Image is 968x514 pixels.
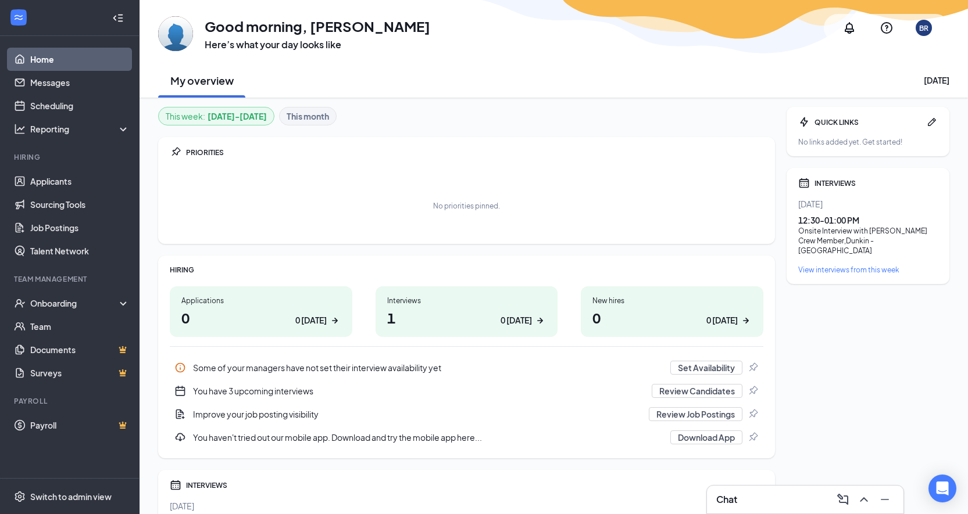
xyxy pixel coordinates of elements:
div: No links added yet. Get started! [798,137,938,147]
svg: Pin [747,362,759,373]
a: DownloadYou haven't tried out our mobile app. Download and try the mobile app here...Download AppPin [170,426,763,449]
div: New hires [592,296,752,305]
div: Switch to admin view [30,491,112,502]
svg: Analysis [14,123,26,135]
a: Talent Network [30,239,130,263]
div: 0 [DATE] [295,314,327,326]
b: This month [287,110,329,123]
div: You have 3 upcoming interviews [170,379,763,402]
button: Review Job Postings [649,407,742,421]
div: No priorities pinned. [433,201,500,211]
div: You haven't tried out our mobile app. Download and try the mobile app here... [193,432,663,443]
div: BR [919,23,928,33]
div: HIRING [170,265,763,275]
svg: Calendar [798,177,810,189]
div: Team Management [14,274,127,284]
a: View interviews from this week [798,265,938,275]
div: INTERVIEWS [815,178,938,188]
a: Sourcing Tools [30,193,130,216]
svg: Calendar [170,479,181,491]
div: Some of your managers have not set their interview availability yet [193,362,663,373]
svg: ComposeMessage [836,493,850,506]
div: Open Intercom Messenger [928,475,956,502]
svg: ChevronUp [857,493,871,506]
svg: Bolt [798,116,810,128]
svg: ArrowRight [534,315,546,326]
button: Review Candidates [652,384,742,398]
svg: Pin [170,146,181,158]
svg: WorkstreamLogo [13,12,24,23]
a: New hires00 [DATE]ArrowRight [581,286,763,337]
h1: 1 [387,308,546,328]
svg: Collapse [112,12,124,24]
div: Payroll [14,396,127,406]
div: Applications [181,296,341,305]
svg: DocumentAdd [174,408,186,420]
svg: Pin [747,408,759,420]
div: Hiring [14,152,127,162]
div: Crew Member , Dunkin - [GEOGRAPHIC_DATA] [798,236,938,256]
div: Some of your managers have not set their interview availability yet [170,356,763,379]
button: Minimize [876,490,894,509]
a: DocumentsCrown [30,338,130,361]
h1: Good morning, [PERSON_NAME] [205,16,430,36]
svg: Download [174,432,186,443]
a: Job Postings [30,216,130,239]
div: You have 3 upcoming interviews [193,385,645,397]
svg: ArrowRight [740,315,752,326]
div: This week : [166,110,267,123]
a: Home [30,48,130,71]
h3: Chat [716,493,737,506]
div: INTERVIEWS [186,480,763,490]
div: Improve your job posting visibility [193,408,642,420]
div: 0 [DATE] [501,314,532,326]
svg: Notifications [842,21,856,35]
img: Brandy Rohrbaugh [158,16,193,51]
h1: 0 [181,308,341,328]
a: DocumentAddImprove your job posting visibilityReview Job PostingsPin [170,402,763,426]
button: ChevronUp [855,490,873,509]
div: 0 [DATE] [706,314,738,326]
div: Reporting [30,123,130,135]
div: [DATE] [924,74,949,86]
b: [DATE] - [DATE] [208,110,267,123]
div: QUICK LINKS [815,117,921,127]
div: Onboarding [30,297,120,309]
a: InfoSome of your managers have not set their interview availability yetSet AvailabilityPin [170,356,763,379]
svg: Pin [747,385,759,397]
div: [DATE] [170,500,763,512]
a: Applications00 [DATE]ArrowRight [170,286,352,337]
button: ComposeMessage [834,490,852,509]
svg: Pin [747,432,759,443]
a: SurveysCrown [30,361,130,384]
svg: Minimize [878,493,892,506]
div: PRIORITIES [186,148,763,157]
svg: QuestionInfo [880,21,894,35]
a: Team [30,315,130,338]
div: Interviews [387,296,546,305]
h2: My overview [170,73,234,88]
button: Set Availability [670,361,742,375]
svg: Settings [14,491,26,502]
a: PayrollCrown [30,414,130,437]
h3: Here’s what your day looks like [205,38,430,51]
div: Onsite Interview with [PERSON_NAME] [798,226,938,236]
a: Applicants [30,170,130,193]
a: Interviews10 [DATE]ArrowRight [376,286,558,337]
div: Improve your job posting visibility [170,402,763,426]
svg: ArrowRight [329,315,341,326]
svg: CalendarNew [174,385,186,397]
a: Scheduling [30,94,130,117]
a: CalendarNewYou have 3 upcoming interviewsReview CandidatesPin [170,379,763,402]
div: 12:30 - 01:00 PM [798,214,938,226]
h1: 0 [592,308,752,328]
svg: Info [174,362,186,373]
svg: Pen [926,116,938,128]
div: [DATE] [798,198,938,210]
a: Messages [30,71,130,94]
button: Download App [670,430,742,444]
svg: UserCheck [14,297,26,309]
div: You haven't tried out our mobile app. Download and try the mobile app here... [170,426,763,449]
